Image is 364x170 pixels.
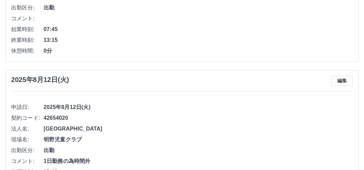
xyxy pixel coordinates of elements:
[11,146,44,154] span: 出勤区分:
[44,4,353,12] span: 出勤
[44,114,353,122] span: 42654020
[11,157,44,165] span: コメント:
[11,4,44,12] span: 出勤区分:
[11,136,44,144] span: 現場名:
[331,76,353,86] button: 編集
[11,47,44,55] span: 休憩時間:
[44,157,353,165] span: 1日勤務の為時間外
[11,103,44,111] span: 申請日:
[44,25,353,33] span: 07:45
[44,103,353,111] span: 2025年8月12日(火)
[44,125,353,133] span: [GEOGRAPHIC_DATA]
[11,76,69,84] h3: 2025年8月12日(火)
[11,125,44,133] span: 法人名:
[11,15,44,23] span: コメント:
[11,36,44,44] span: 終業時刻:
[44,146,353,154] span: 出勤
[44,36,353,44] span: 13:15
[11,25,44,33] span: 始業時刻:
[11,114,44,122] span: 契約コード:
[44,47,353,55] span: 0分
[44,136,353,144] span: 明野児童クラブ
